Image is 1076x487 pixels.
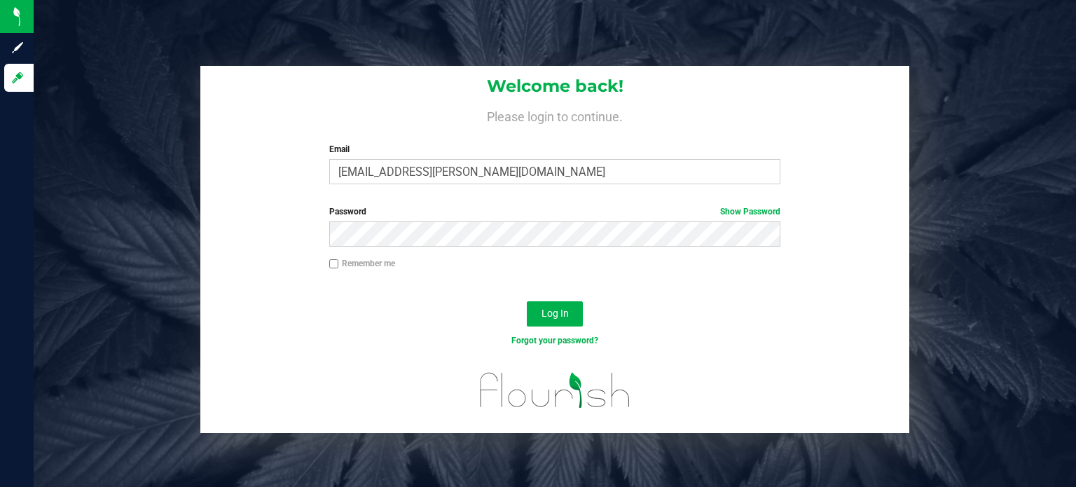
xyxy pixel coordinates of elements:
[200,77,909,95] h1: Welcome back!
[511,336,598,345] a: Forgot your password?
[11,41,25,55] inline-svg: Sign up
[11,71,25,85] inline-svg: Log in
[329,257,395,270] label: Remember me
[527,301,583,327] button: Log In
[542,308,569,319] span: Log In
[329,207,366,217] span: Password
[329,259,339,269] input: Remember me
[329,143,781,156] label: Email
[467,362,644,418] img: flourish_logo.svg
[200,107,909,123] h4: Please login to continue.
[720,207,780,217] a: Show Password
